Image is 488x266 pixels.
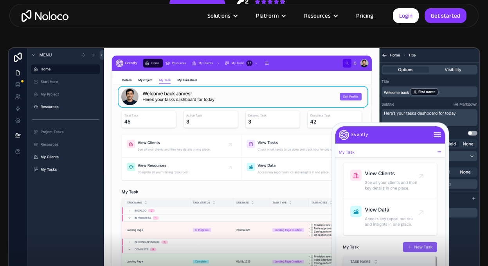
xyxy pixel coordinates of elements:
[425,8,466,23] a: Get started
[346,11,383,21] a: Pricing
[393,8,419,23] a: Login
[198,11,246,21] div: Solutions
[246,11,294,21] div: Platform
[207,11,230,21] div: Solutions
[256,11,279,21] div: Platform
[294,11,346,21] div: Resources
[304,11,331,21] div: Resources
[22,10,68,22] a: home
